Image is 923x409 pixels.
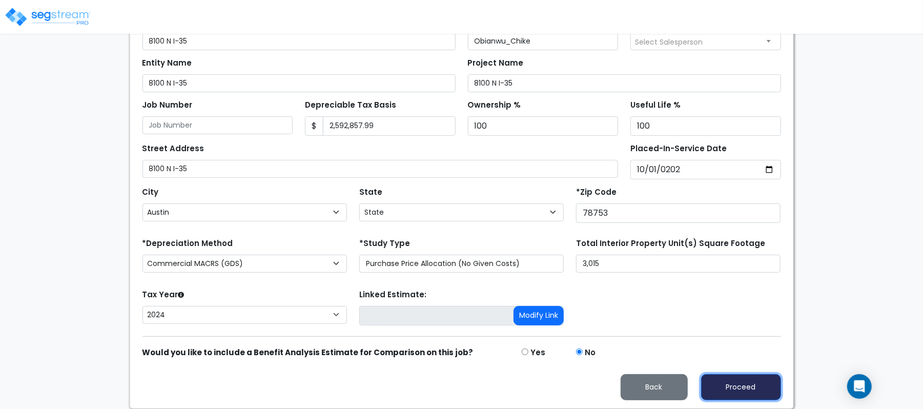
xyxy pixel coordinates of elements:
[323,116,456,136] input: 0.00
[305,99,396,111] label: Depreciable Tax Basis
[576,238,765,250] label: Total Interior Property Unit(s) Square Footage
[585,347,596,359] label: No
[142,143,204,155] label: Street Address
[530,347,545,359] label: Yes
[621,374,688,400] button: Back
[468,57,524,69] label: Project Name
[142,74,456,92] input: Entity Name
[142,347,474,358] strong: Would you like to include a Benefit Analysis Estimate for Comparison on this job?
[142,116,293,134] input: Job Number
[142,187,159,198] label: City
[514,306,564,325] button: Modify Link
[359,289,426,301] label: Linked Estimate:
[4,7,91,27] img: logo_pro_r.png
[630,99,681,111] label: Useful Life %
[142,99,193,111] label: Job Number
[468,32,619,50] input: Client Name
[142,57,192,69] label: Entity Name
[576,187,617,198] label: *Zip Code
[142,160,619,178] input: Street Address
[359,187,382,198] label: State
[305,116,323,136] span: $
[142,289,184,301] label: Tax Year
[359,238,410,250] label: *Study Type
[576,203,781,223] input: Zip Code
[701,374,781,400] button: Proceed
[630,116,781,136] input: Useful Life %
[635,37,703,47] span: Select Salesperson
[142,32,456,50] input: Property Name
[612,380,696,393] a: Back
[468,116,619,136] input: Ownership %
[468,99,521,111] label: Ownership %
[847,374,872,399] div: Open Intercom Messenger
[630,143,727,155] label: Placed-In-Service Date
[142,238,233,250] label: *Depreciation Method
[576,255,781,273] input: total square foot
[468,74,781,92] input: Project Name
